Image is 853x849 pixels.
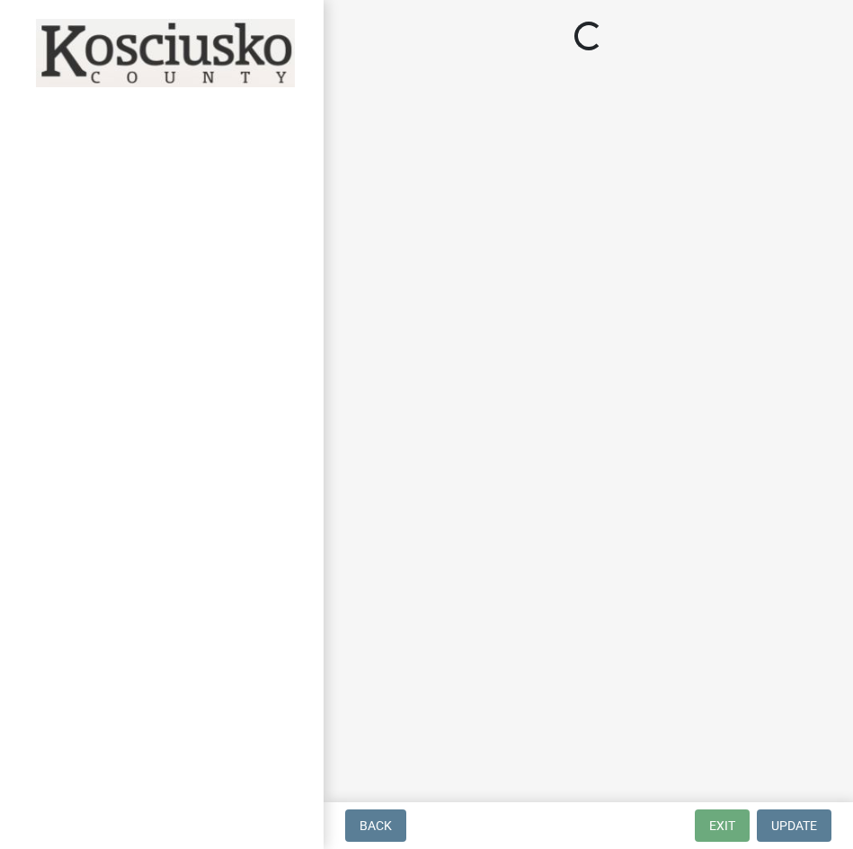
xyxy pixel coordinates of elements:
[36,19,295,87] img: Kosciusko County, Indiana
[771,818,817,833] span: Update
[360,818,392,833] span: Back
[757,809,831,842] button: Update
[345,809,406,842] button: Back
[695,809,750,842] button: Exit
